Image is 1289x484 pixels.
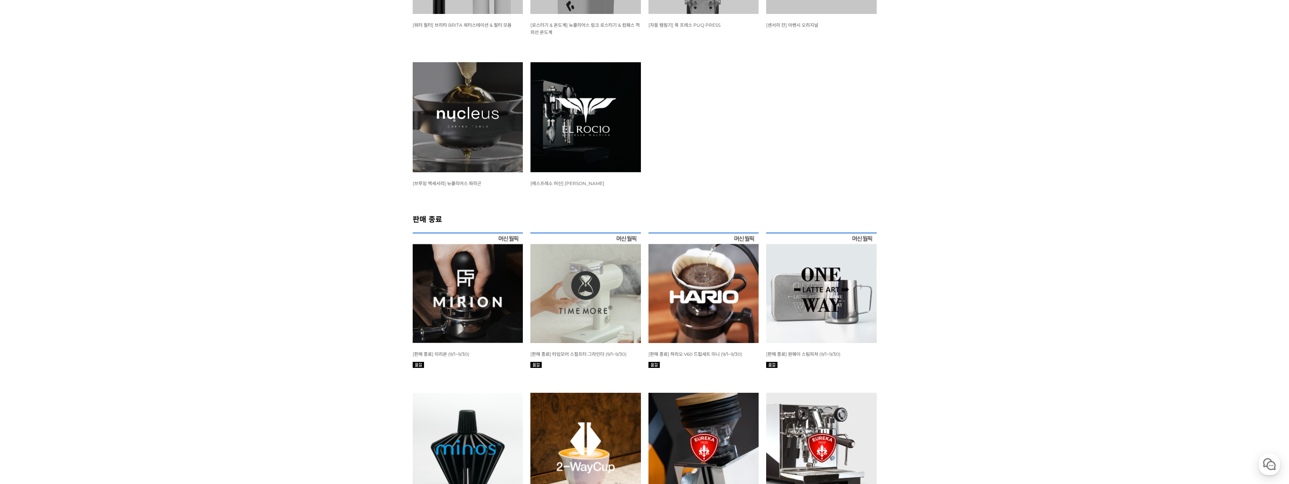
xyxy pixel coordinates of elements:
a: [판매 종료] 타임모어 스컬프터 그라인더 (9/1~9/30) [530,351,627,357]
span: 설정 [117,250,126,256]
img: 9월 머신 월픽 원웨이 스팀피쳐 [766,233,877,343]
a: [자동 탬핑기] 푹 프레스 PUQ PRESS [648,22,721,28]
span: [판매 종료] 하리오 V60 드립세트 미니 (9/1~9/30) [648,351,742,357]
a: [판매 종료] 하리오 V60 드립세트 미니 (9/1~9/30) [648,351,742,357]
img: 9월 머신 월픽 하리오 V60 드립세트 미니 [648,233,759,343]
img: 품절 [413,362,424,368]
a: [판매 종료] 미리온 (9/1~9/30) [413,351,469,357]
img: 9월 머신 월픽 미리온 [413,233,523,343]
img: 품절 [648,362,660,368]
span: 대화 [69,251,78,257]
a: 설정 [97,239,145,258]
a: 홈 [2,239,50,258]
img: 품절 [530,362,542,368]
img: 품절 [766,362,777,368]
img: 9월 머신 월픽 타임모어 스컬프터 [530,233,641,343]
a: [브루잉 액세서리] 뉴클리어스 파라곤 [413,180,481,186]
img: 뉴클리어스 파라곤 [413,62,523,173]
span: [판매 종료] 원웨이 스팀피쳐 (9/1~9/30) [766,351,840,357]
a: [로스터기 & 온도계] 뉴클리어스 링크 로스터기 & 컴패스 적외선 온도계 [530,22,640,35]
a: [판매 종료] 원웨이 스팀피쳐 (9/1~9/30) [766,351,840,357]
a: 대화 [50,239,97,258]
a: [에스프레소 머신] [PERSON_NAME] [530,180,604,186]
span: 홈 [24,250,28,256]
a: [센서리 잔] 아벤시 오리지널 [766,22,818,28]
span: [브루잉 액세서리] 뉴클리어스 파라곤 [413,181,481,186]
h2: 판매 종료 [413,213,877,224]
span: [판매 종료] 타임모어 스컬프터 그라인더 (9/1~9/30) [530,351,627,357]
img: 엘로치오 마누스S [530,62,641,173]
span: [에스프레소 머신] [PERSON_NAME] [530,181,604,186]
span: [판매 종료] 미리온 (9/1~9/30) [413,351,469,357]
a: [워터 필터] 브리타 BRITA 워터스테이션 & 필터 모음 [413,22,512,28]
